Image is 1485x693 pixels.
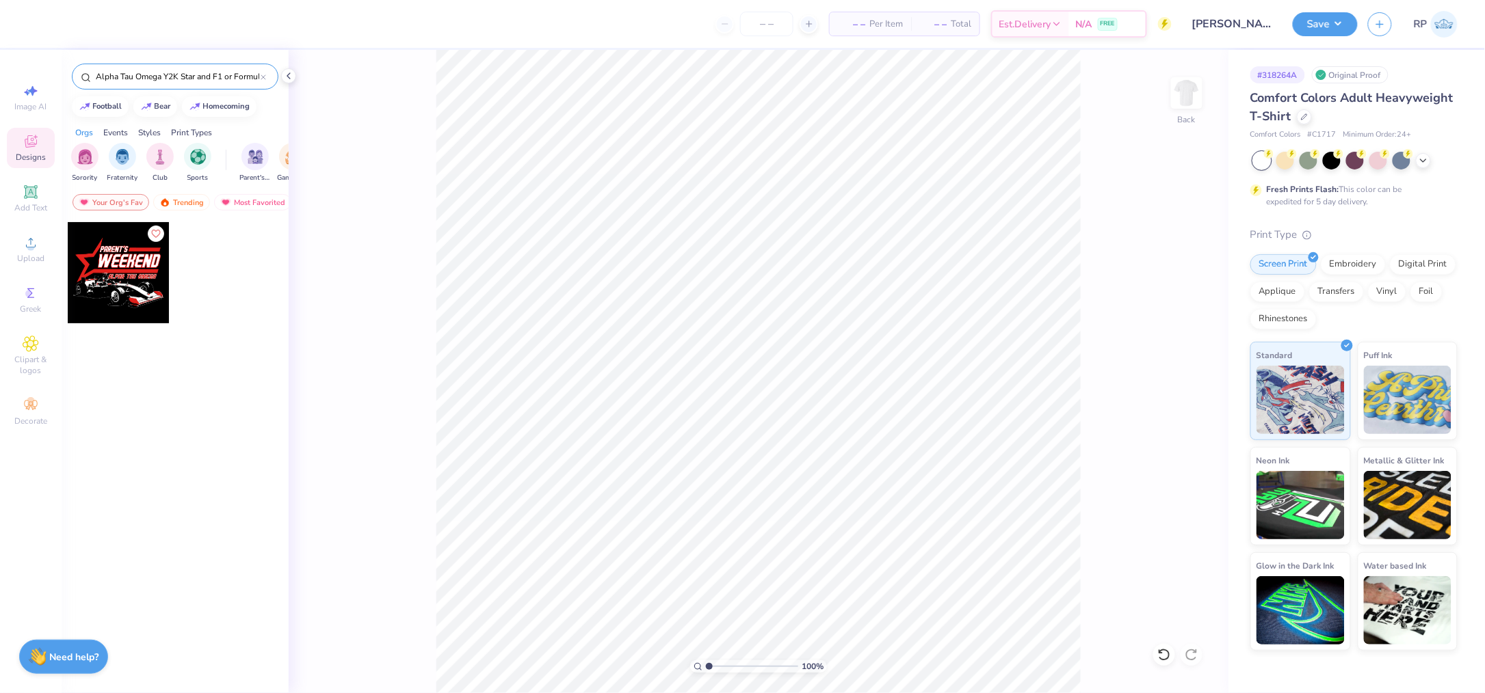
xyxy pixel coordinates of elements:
div: Original Proof [1312,66,1389,83]
div: Styles [138,126,161,139]
img: Club Image [153,149,168,165]
button: football [72,96,129,117]
input: – – [740,12,793,36]
div: filter for Fraternity [107,143,138,183]
button: homecoming [182,96,257,117]
div: Transfers [1309,282,1364,302]
div: # 318264A [1250,66,1305,83]
div: Screen Print [1250,254,1317,275]
div: Vinyl [1368,282,1406,302]
span: Puff Ink [1364,348,1393,362]
span: Standard [1257,348,1293,362]
span: – – [919,17,947,31]
span: Greek [21,303,42,314]
img: most_fav.gif [79,198,90,207]
img: Sorority Image [77,149,93,165]
span: Glow in the Dark Ink [1257,558,1335,573]
span: Metallic & Glitter Ink [1364,453,1445,467]
span: Minimum Order: 24 + [1343,129,1412,141]
img: trend_line.gif [189,103,200,111]
span: Game Day [277,173,308,183]
div: Rhinestones [1250,309,1317,329]
div: Print Types [171,126,212,139]
button: filter button [71,143,98,183]
span: Club [153,173,168,183]
span: RP [1414,16,1428,32]
img: trending.gif [159,198,170,207]
span: Comfort Colors Adult Heavyweight T-Shirt [1250,90,1454,124]
span: # C1717 [1308,129,1337,141]
a: RP [1414,11,1458,38]
span: Sorority [73,173,98,183]
button: filter button [184,143,211,183]
img: Rose Pineda [1431,11,1458,38]
div: football [93,103,122,110]
img: Glow in the Dark Ink [1257,576,1345,644]
div: homecoming [203,103,250,110]
span: Add Text [14,202,47,213]
img: Water based Ink [1364,576,1452,644]
span: Designs [16,152,46,163]
span: Neon Ink [1257,453,1290,467]
span: Est. Delivery [999,17,1051,31]
div: bear [155,103,171,110]
button: bear [133,96,177,117]
span: Fraternity [107,173,138,183]
img: most_fav.gif [220,198,231,207]
button: filter button [239,143,271,183]
span: Upload [17,253,44,264]
div: Digital Print [1390,254,1456,275]
img: trend_line.gif [141,103,152,111]
div: filter for Sorority [71,143,98,183]
div: filter for Game Day [277,143,308,183]
div: Most Favorited [214,194,291,210]
button: filter button [146,143,174,183]
div: Your Org's Fav [73,194,149,210]
img: Game Day Image [285,149,301,165]
div: Trending [153,194,210,210]
span: Water based Ink [1364,558,1427,573]
button: filter button [107,143,138,183]
div: Back [1178,113,1196,126]
span: – – [838,17,865,31]
span: 100 % [802,660,824,672]
input: Try "Alpha" [94,70,261,83]
span: Parent's Weekend [239,173,271,183]
div: Orgs [75,126,93,139]
button: Like [148,226,164,242]
div: Events [103,126,128,139]
span: Image AI [15,101,47,112]
span: FREE [1101,19,1115,29]
span: N/A [1076,17,1092,31]
img: Metallic & Glitter Ink [1364,471,1452,539]
button: Save [1293,12,1358,36]
img: Standard [1257,366,1345,434]
div: Applique [1250,282,1305,302]
span: Total [951,17,971,31]
img: Fraternity Image [115,149,130,165]
span: Sports [187,173,209,183]
div: Foil [1410,282,1443,302]
input: Untitled Design [1182,10,1283,38]
div: Print Type [1250,227,1458,243]
div: filter for Sports [184,143,211,183]
img: Sports Image [190,149,206,165]
div: filter for Parent's Weekend [239,143,271,183]
div: Embroidery [1321,254,1386,275]
span: Per Item [869,17,903,31]
div: This color can be expedited for 5 day delivery. [1267,183,1435,208]
strong: Need help? [50,651,99,664]
span: Clipart & logos [7,354,55,376]
div: filter for Club [146,143,174,183]
img: trend_line.gif [79,103,90,111]
button: filter button [277,143,308,183]
strong: Fresh Prints Flash: [1267,184,1339,195]
img: Back [1173,79,1200,107]
span: Comfort Colors [1250,129,1301,141]
span: Decorate [14,416,47,426]
img: Parent's Weekend Image [248,149,263,165]
img: Puff Ink [1364,366,1452,434]
img: Neon Ink [1257,471,1345,539]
